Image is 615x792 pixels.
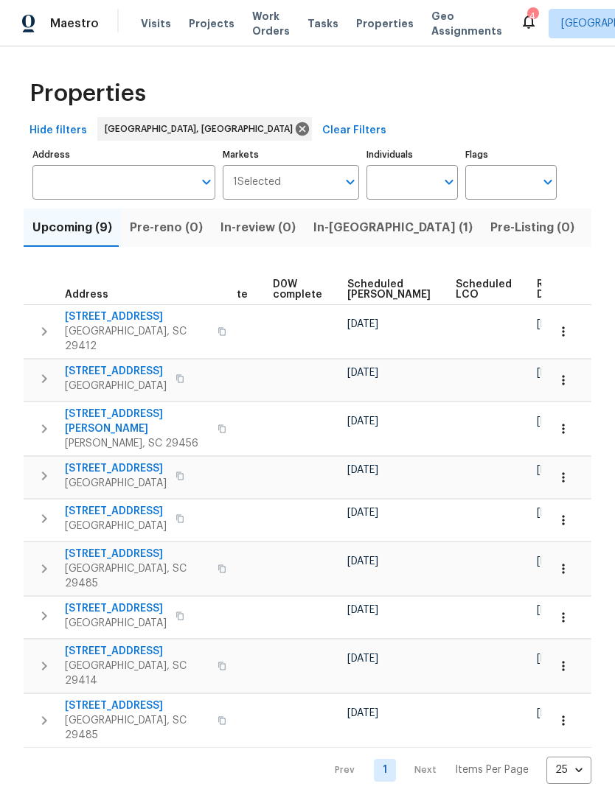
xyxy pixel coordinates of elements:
[347,605,378,615] span: [DATE]
[65,436,209,451] span: [PERSON_NAME], SC 29456
[105,122,299,136] span: [GEOGRAPHIC_DATA], [GEOGRAPHIC_DATA]
[65,547,209,561] span: [STREET_ADDRESS]
[65,407,209,436] span: [STREET_ADDRESS][PERSON_NAME]
[24,117,93,144] button: Hide filters
[130,217,203,238] span: Pre-reno (0)
[273,279,322,300] span: D0W complete
[65,713,209,743] span: [GEOGRAPHIC_DATA], SC 29485
[65,601,167,616] span: [STREET_ADDRESS]
[65,461,167,476] span: [STREET_ADDRESS]
[97,117,312,141] div: [GEOGRAPHIC_DATA], [GEOGRAPHIC_DATA]
[65,476,167,491] span: [GEOGRAPHIC_DATA]
[313,217,473,238] span: In-[GEOGRAPHIC_DATA] (1)
[340,172,361,192] button: Open
[537,653,568,664] span: [DATE]
[65,616,167,631] span: [GEOGRAPHIC_DATA]
[65,290,108,300] span: Address
[316,117,392,144] button: Clear Filters
[456,279,512,300] span: Scheduled LCO
[347,279,431,300] span: Scheduled [PERSON_NAME]
[65,698,209,713] span: [STREET_ADDRESS]
[455,763,529,777] p: Items Per Page
[537,368,568,378] span: [DATE]
[50,16,99,31] span: Maestro
[347,556,378,567] span: [DATE]
[65,364,167,379] span: [STREET_ADDRESS]
[537,279,569,300] span: Ready Date
[65,379,167,393] span: [GEOGRAPHIC_DATA]
[347,368,378,378] span: [DATE]
[347,465,378,475] span: [DATE]
[29,122,87,140] span: Hide filters
[374,759,396,782] a: Goto page 1
[196,172,217,192] button: Open
[490,217,574,238] span: Pre-Listing (0)
[65,659,209,688] span: [GEOGRAPHIC_DATA], SC 29414
[65,309,209,324] span: [STREET_ADDRESS]
[189,16,234,31] span: Projects
[233,176,281,189] span: 1 Selected
[546,751,591,789] div: 25
[537,416,568,427] span: [DATE]
[356,16,414,31] span: Properties
[252,9,290,38] span: Work Orders
[322,122,386,140] span: Clear Filters
[65,324,209,354] span: [GEOGRAPHIC_DATA], SC 29412
[223,150,360,159] label: Markets
[347,653,378,664] span: [DATE]
[347,708,378,718] span: [DATE]
[307,18,338,29] span: Tasks
[527,9,538,24] div: 4
[537,605,568,615] span: [DATE]
[32,150,215,159] label: Address
[321,757,591,784] nav: Pagination Navigation
[65,504,167,519] span: [STREET_ADDRESS]
[537,319,568,329] span: [DATE]
[65,561,209,591] span: [GEOGRAPHIC_DATA], SC 29485
[65,644,209,659] span: [STREET_ADDRESS]
[538,172,558,192] button: Open
[366,150,458,159] label: Individuals
[347,508,378,518] span: [DATE]
[537,508,568,518] span: [DATE]
[347,416,378,427] span: [DATE]
[537,708,568,718] span: [DATE]
[29,86,146,101] span: Properties
[431,9,502,38] span: Geo Assignments
[32,217,112,238] span: Upcoming (9)
[65,519,167,533] span: [GEOGRAPHIC_DATA]
[465,150,557,159] label: Flags
[220,217,296,238] span: In-review (0)
[347,319,378,329] span: [DATE]
[141,16,171,31] span: Visits
[537,556,568,567] span: [DATE]
[439,172,459,192] button: Open
[537,465,568,475] span: [DATE]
